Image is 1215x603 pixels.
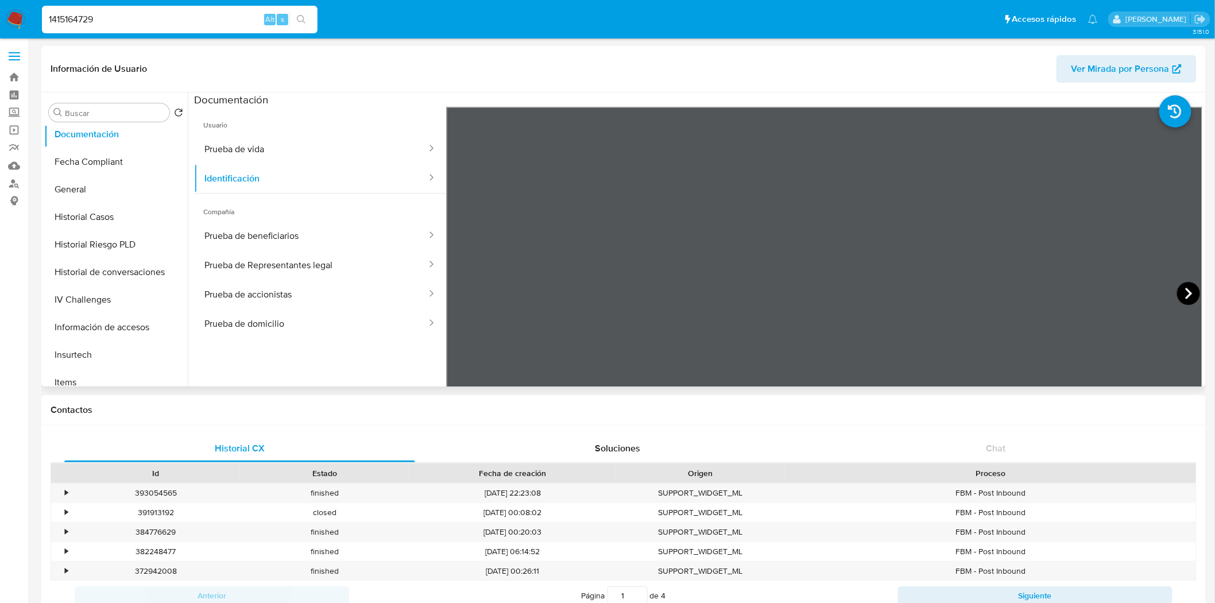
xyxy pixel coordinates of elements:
[1194,13,1206,25] a: Salir
[71,503,240,522] div: 391913192
[624,467,777,479] div: Origen
[595,442,641,455] span: Soluciones
[44,341,188,369] button: Insurtech
[409,562,616,581] div: [DATE] 00:26:11
[785,562,1196,581] div: FBM - Post Inbound
[785,523,1196,542] div: FBM - Post Inbound
[51,63,147,75] h1: Información de Usuario
[793,467,1188,479] div: Proceso
[65,527,68,538] div: •
[785,484,1196,502] div: FBM - Post Inbound
[616,484,785,502] div: SUPPORT_WIDGET_ML
[44,314,188,341] button: Información de accesos
[215,442,265,455] span: Historial CX
[65,546,68,557] div: •
[53,108,63,117] button: Buscar
[65,108,165,118] input: Buscar
[616,503,785,522] div: SUPPORT_WIDGET_ML
[661,590,666,601] span: 4
[44,121,188,148] button: Documentación
[409,484,616,502] div: [DATE] 22:23:08
[240,503,409,522] div: closed
[79,467,232,479] div: Id
[240,542,409,561] div: finished
[1071,55,1170,83] span: Ver Mirada por Persona
[240,523,409,542] div: finished
[409,503,616,522] div: [DATE] 00:08:02
[785,503,1196,522] div: FBM - Post Inbound
[51,404,1197,416] h1: Contactos
[44,203,188,231] button: Historial Casos
[616,542,785,561] div: SUPPORT_WIDGET_ML
[65,488,68,498] div: •
[44,258,188,286] button: Historial de conversaciones
[240,484,409,502] div: finished
[289,11,313,28] button: search-icon
[174,108,183,121] button: Volver al orden por defecto
[44,176,188,203] button: General
[1088,14,1098,24] a: Notificaciones
[248,467,401,479] div: Estado
[71,523,240,542] div: 384776629
[65,507,68,518] div: •
[1057,55,1197,83] button: Ver Mirada por Persona
[42,12,318,27] input: Buscar usuario o caso...
[265,14,274,25] span: Alt
[785,542,1196,561] div: FBM - Post Inbound
[1012,13,1077,25] span: Accesos rápidos
[409,523,616,542] div: [DATE] 00:20:03
[65,566,68,577] div: •
[409,542,616,561] div: [DATE] 06:14:52
[44,231,188,258] button: Historial Riesgo PLD
[71,542,240,561] div: 382248477
[44,286,188,314] button: IV Challenges
[986,442,1006,455] span: Chat
[1125,14,1190,25] p: irma.suarez@mercadolibre.com.mx
[281,14,284,25] span: s
[417,467,608,479] div: Fecha de creación
[44,148,188,176] button: Fecha Compliant
[240,562,409,581] div: finished
[71,484,240,502] div: 393054565
[44,369,188,396] button: Items
[616,523,785,542] div: SUPPORT_WIDGET_ML
[616,562,785,581] div: SUPPORT_WIDGET_ML
[71,562,240,581] div: 372942008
